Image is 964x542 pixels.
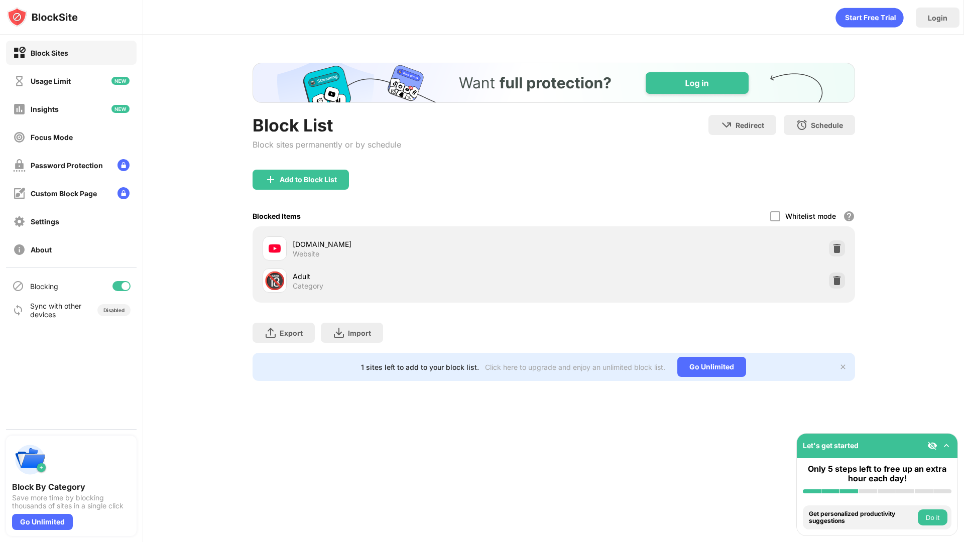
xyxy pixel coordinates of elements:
[253,115,401,135] div: Block List
[361,363,479,371] div: 1 sites left to add to your block list.
[927,441,937,451] img: eye-not-visible.svg
[13,159,26,172] img: password-protection-off.svg
[253,212,301,220] div: Blocked Items
[918,509,947,525] button: Do it
[31,189,97,198] div: Custom Block Page
[293,249,319,258] div: Website
[13,103,26,115] img: insights-off.svg
[12,482,131,492] div: Block By Category
[13,215,26,228] img: settings-off.svg
[31,133,73,142] div: Focus Mode
[485,363,665,371] div: Click here to upgrade and enjoy an unlimited block list.
[13,243,26,256] img: about-off.svg
[7,7,78,27] img: logo-blocksite.svg
[280,329,303,337] div: Export
[12,442,48,478] img: push-categories.svg
[12,304,24,316] img: sync-icon.svg
[839,363,847,371] img: x-button.svg
[111,105,130,113] img: new-icon.svg
[253,140,401,150] div: Block sites permanently or by schedule
[803,441,859,450] div: Let's get started
[803,464,951,483] div: Only 5 steps left to free up an extra hour each day!
[31,161,103,170] div: Password Protection
[111,77,130,85] img: new-icon.svg
[811,121,843,129] div: Schedule
[31,49,68,57] div: Block Sites
[264,270,285,291] div: 🔞
[13,75,26,87] img: time-usage-off.svg
[253,63,855,103] iframe: Banner
[941,441,951,451] img: omni-setup-toggle.svg
[280,176,337,184] div: Add to Block List
[293,239,554,249] div: [DOMAIN_NAME]
[348,329,371,337] div: Import
[269,242,281,254] img: favicons
[31,245,52,254] div: About
[103,307,125,313] div: Disabled
[293,271,554,282] div: Adult
[835,8,904,28] div: animation
[785,212,836,220] div: Whitelist mode
[736,121,764,129] div: Redirect
[293,282,323,291] div: Category
[31,217,59,226] div: Settings
[13,187,26,200] img: customize-block-page-off.svg
[12,494,131,510] div: Save more time by blocking thousands of sites in a single click
[31,77,71,85] div: Usage Limit
[31,105,59,113] div: Insights
[677,357,746,377] div: Go Unlimited
[30,302,82,319] div: Sync with other devices
[117,187,130,199] img: lock-menu.svg
[928,14,947,22] div: Login
[117,159,130,171] img: lock-menu.svg
[13,47,26,59] img: block-on.svg
[12,514,73,530] div: Go Unlimited
[30,282,58,291] div: Blocking
[809,510,915,525] div: Get personalized productivity suggestions
[12,280,24,292] img: blocking-icon.svg
[13,131,26,144] img: focus-off.svg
